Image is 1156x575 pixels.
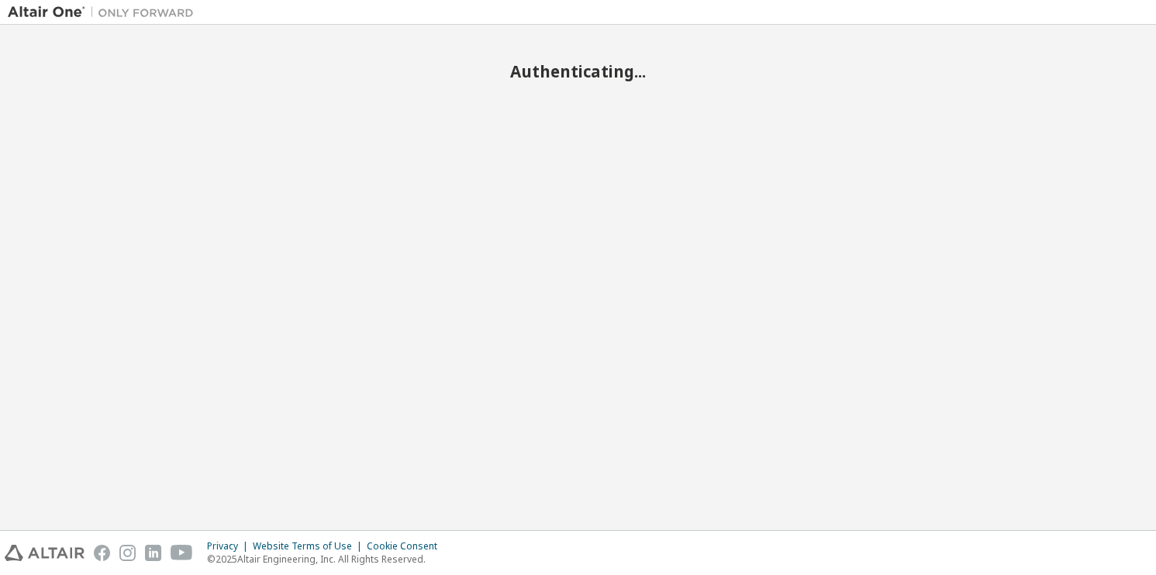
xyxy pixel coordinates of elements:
[171,545,193,561] img: youtube.svg
[94,545,110,561] img: facebook.svg
[253,540,367,553] div: Website Terms of Use
[207,553,447,566] p: © 2025 Altair Engineering, Inc. All Rights Reserved.
[207,540,253,553] div: Privacy
[8,61,1148,81] h2: Authenticating...
[145,545,161,561] img: linkedin.svg
[8,5,202,20] img: Altair One
[367,540,447,553] div: Cookie Consent
[119,545,136,561] img: instagram.svg
[5,545,85,561] img: altair_logo.svg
